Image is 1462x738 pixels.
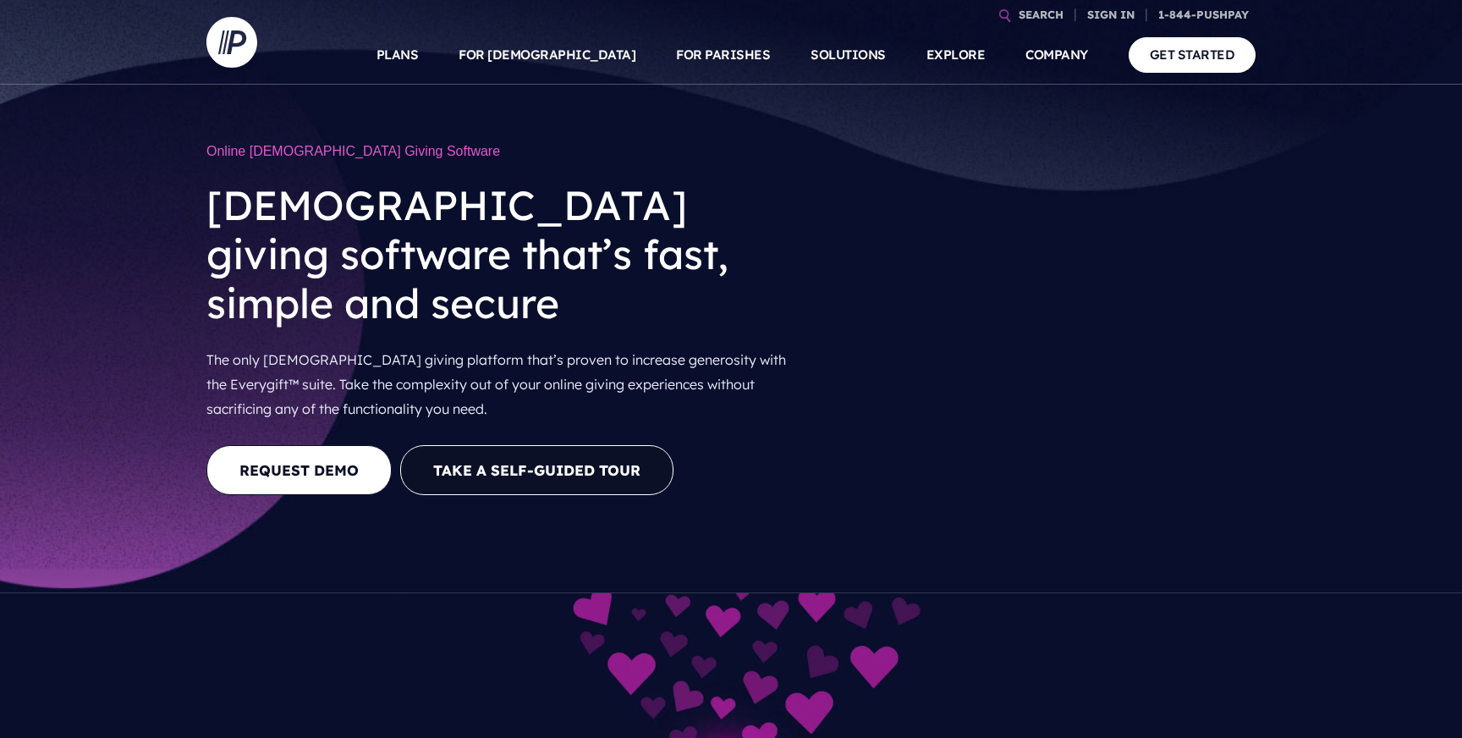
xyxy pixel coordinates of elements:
[376,25,419,85] a: PLANS
[206,341,807,427] p: The only [DEMOGRAPHIC_DATA] giving platform that’s proven to increase generosity with the Everygi...
[206,168,807,341] h2: [DEMOGRAPHIC_DATA] giving software that’s fast, simple and secure
[459,25,635,85] a: FOR [DEMOGRAPHIC_DATA]
[1129,37,1256,72] a: GET STARTED
[1025,25,1088,85] a: COMPANY
[206,135,807,168] h1: Online [DEMOGRAPHIC_DATA] Giving Software
[926,25,986,85] a: EXPLORE
[400,445,673,495] button: Take a Self-guided Tour
[811,25,886,85] a: SOLUTIONS
[676,25,770,85] a: FOR PARISHES
[395,597,1068,614] picture: everygift-impact
[206,445,392,495] a: REQUEST DEMO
